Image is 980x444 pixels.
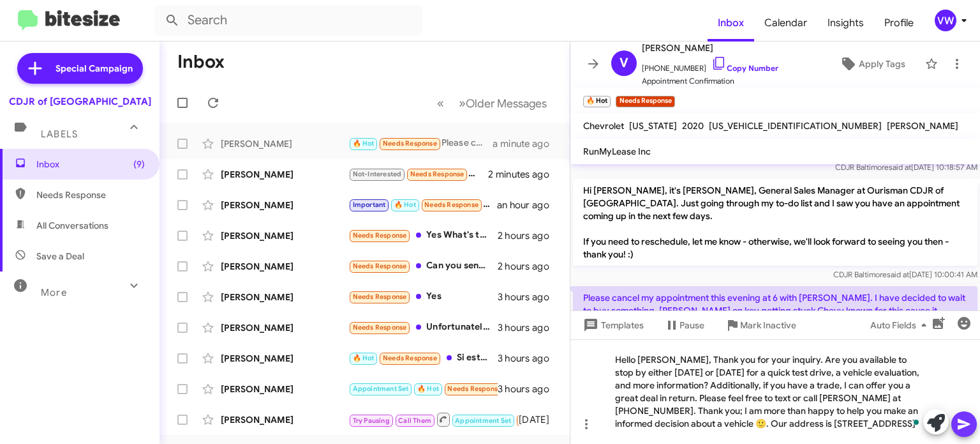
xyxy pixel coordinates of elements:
span: Appointment Confirmation [642,75,778,88]
a: Insights [817,4,874,42]
a: Special Campaign [17,53,143,84]
a: Calendar [754,4,817,42]
a: Copy Number [711,63,778,73]
span: Important [353,201,386,209]
span: Special Campaign [56,62,133,75]
small: 🔥 Hot [583,96,611,107]
span: Needs Response [383,354,437,362]
span: « [437,95,444,111]
div: [PERSON_NAME] [221,199,348,211]
a: Inbox [708,4,754,42]
span: Labels [41,128,78,140]
button: Apply Tags [825,52,919,75]
span: 🔥 Hot [353,354,375,362]
button: Templates [570,314,654,337]
span: [US_VEHICLE_IDENTIFICATION_NUMBER] [709,120,882,132]
button: Pause [654,314,715,337]
div: vw [935,10,956,31]
span: More [41,287,67,298]
span: Not-Interested [353,170,402,178]
button: Mark Inactive [715,314,806,337]
p: Please cancel my appointment this evening at 6 with [PERSON_NAME]. I have decided to wait to buy ... [573,286,977,373]
span: RunMyLease Inc [583,146,651,157]
div: 2 minutes ago [488,168,560,181]
span: Needs Response [447,385,501,393]
button: vw [924,10,966,31]
span: Needs Response [36,188,145,201]
div: Where r u located [348,381,498,396]
p: Hi [PERSON_NAME], it's [PERSON_NAME], General Sales Manager at Ourisman CDJR of [GEOGRAPHIC_DATA]... [573,179,977,266]
div: 2 hours ago [498,260,560,273]
nav: Page navigation example [430,90,554,116]
span: Auto Fields [870,314,932,337]
span: 2020 [682,120,704,132]
div: No. I need to have a reason to come [348,197,497,212]
div: [PERSON_NAME] [221,137,348,150]
div: CDJR of [GEOGRAPHIC_DATA] [9,95,151,108]
span: Mark Inactive [740,314,796,337]
button: Auto Fields [860,314,942,337]
span: said at [889,162,911,172]
span: Needs Response [424,201,479,209]
span: » [459,95,466,111]
span: Older Messages [466,96,547,111]
span: 🔥 Hot [417,385,439,393]
span: [US_STATE] [629,120,677,132]
span: [PERSON_NAME] [887,120,958,132]
span: Templates [581,314,644,337]
div: [PERSON_NAME] [221,260,348,273]
div: Can you send me a link to your available used vehicles? [348,259,498,273]
h1: Inbox [177,52,225,72]
div: 2 hours ago [498,229,560,242]
div: [PERSON_NAME] [221,229,348,242]
div: [PERSON_NAME] [221,168,348,181]
span: [PHONE_NUMBER] [642,56,778,75]
div: To enrich screen reader interactions, please activate Accessibility in Grammarly extension settings [570,339,980,444]
span: Needs Response [353,231,407,240]
button: Next [451,90,554,116]
span: Chevrolet [583,120,624,132]
span: Inbox [36,158,145,171]
span: CDJR Baltimore [DATE] 10:00:41 AM [833,270,977,279]
span: All Conversations [36,219,108,232]
div: 3 hours ago [498,321,560,334]
span: Pause [679,314,704,337]
div: [PERSON_NAME] [221,291,348,303]
div: Yes What's the offer [348,228,498,243]
span: Call Them [398,417,431,425]
div: 3 hours ago [498,383,560,395]
span: Apply Tags [859,52,905,75]
span: Appointment Set [353,385,409,393]
span: CDJR Baltimore [DATE] 10:18:57 AM [835,162,977,172]
span: Needs Response [353,323,407,332]
span: Needs Response [383,139,437,148]
div: [PERSON_NAME] [221,413,348,426]
div: Unfortunately, the Telluride is a lower model than what my wife was looking for. Thank you though! [348,320,498,335]
span: (9) [133,158,145,171]
span: 🔥 Hot [394,201,416,209]
div: [PERSON_NAME] [221,352,348,365]
span: said at [887,270,909,279]
div: Please cancel my appointment this evening at 6 with [PERSON_NAME]. I have decided to wait to buy ... [348,136,493,151]
div: [PERSON_NAME] [221,321,348,334]
button: Previous [429,90,452,116]
div: a minute ago [493,137,560,150]
a: Profile [874,4,924,42]
span: 🔥 Hot [353,139,375,148]
div: 3 hours ago [498,352,560,365]
small: Needs Response [616,96,674,107]
div: Si estaré ahí mañana [348,351,498,365]
div: Inbound Call [348,411,519,427]
span: Appointment Set [455,417,511,425]
span: Save a Deal [36,250,84,263]
span: Needs Response [353,262,407,270]
div: an hour ago [497,199,560,211]
div: [DATE] [519,413,560,426]
div: [PERSON_NAME] [221,383,348,395]
span: V [620,53,628,73]
span: Needs Response [353,293,407,301]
